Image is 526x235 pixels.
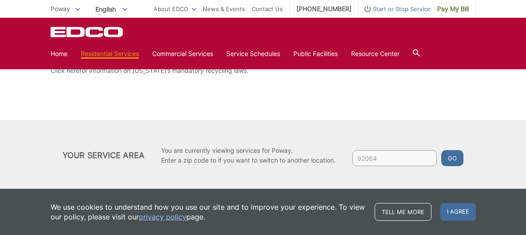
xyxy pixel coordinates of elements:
a: Public Facilities [293,49,338,59]
h2: Your Service Area [63,151,144,160]
a: News & Events [203,4,245,14]
a: Contact Us [252,4,283,14]
p: We use cookies to understand how you use our site and to improve your experience. To view our pol... [51,202,366,222]
a: Home [51,49,67,59]
input: Enter zip code [352,150,437,166]
p: You are currently viewing services for Poway. Enter a zip code to if you want to switch to anothe... [161,146,336,165]
a: Residential Services [81,49,139,59]
p: for information on [US_STATE]’s mandatory recycling laws. [51,66,476,76]
button: Go [441,150,463,166]
span: Pay My Bill [437,4,469,14]
a: Resource Center [351,49,399,59]
a: EDCD logo. Return to the homepage. [51,27,124,37]
span: Poway [51,5,70,12]
a: Commercial Services [152,49,213,59]
a: Tell me more [375,203,431,221]
span: English [89,2,134,16]
a: privacy policy [139,212,186,222]
span: I agree [440,203,476,221]
a: About EDCO [154,4,196,14]
a: Service Schedules [226,49,280,59]
a: Click here [51,66,79,76]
